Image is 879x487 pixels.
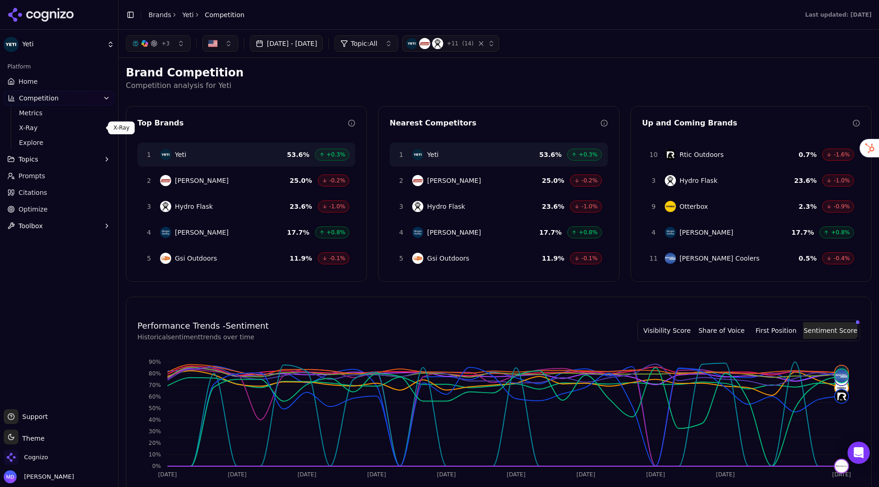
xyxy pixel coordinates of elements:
[175,176,229,185] span: [PERSON_NAME]
[642,118,853,129] div: Up and Coming Brands
[427,228,481,237] span: [PERSON_NAME]
[648,228,659,237] span: 4
[396,176,407,185] span: 2
[4,470,17,483] img: Melissa Dowd
[582,177,598,184] span: -0.2%
[799,150,817,159] span: 0.7 %
[143,228,155,237] span: 4
[160,175,171,186] img: Coleman
[432,38,443,49] img: Hydro Flask
[835,369,848,382] img: engel coolers
[160,227,171,238] img: Stanley
[576,471,595,478] tspan: [DATE]
[149,393,161,400] tspan: 60%
[665,201,676,212] img: Otterbox
[792,228,814,237] span: 17.7 %
[412,149,423,160] img: Yeti
[149,417,161,423] tspan: 40%
[646,471,665,478] tspan: [DATE]
[149,382,161,388] tspan: 70%
[4,74,114,89] a: Home
[462,40,474,47] span: ( 14 )
[579,151,598,158] span: +0.3%
[680,228,733,237] span: [PERSON_NAME]
[19,155,38,164] span: Topics
[396,150,407,159] span: 1
[4,91,114,106] button: Competition
[287,150,310,159] span: 53.6 %
[406,38,417,49] img: Yeti
[19,412,48,421] span: Support
[4,202,114,217] a: Optimize
[835,460,848,473] img: pelican products
[143,202,155,211] span: 3
[329,203,346,210] span: -1.0%
[143,150,155,159] span: 1
[680,202,708,211] span: Otterbox
[149,440,161,446] tspan: 20%
[160,253,171,264] img: Gsi Outdoors
[805,11,872,19] div: Last updated: [DATE]
[437,471,456,478] tspan: [DATE]
[648,202,659,211] span: 9
[351,39,377,48] span: Topic: All
[208,39,217,48] img: US
[137,319,269,332] h4: Performance Trends - Sentiment
[799,202,817,211] span: 2.3 %
[447,40,458,47] span: + 11
[161,40,170,47] span: + 3
[327,151,346,158] span: +0.3%
[4,59,114,74] div: Platform
[799,254,817,263] span: 0.5 %
[427,202,465,211] span: Hydro Flask
[290,254,312,263] span: 11.9 %
[22,40,103,49] span: Yeti
[152,463,161,469] tspan: 0%
[539,228,562,237] span: 17.7 %
[542,176,564,185] span: 25.0 %
[137,332,269,342] p: Historical sentiment trends over time
[665,149,676,160] img: Rtic Outdoors
[396,202,407,211] span: 3
[329,177,346,184] span: -0.2%
[412,227,423,238] img: Stanley
[228,471,247,478] tspan: [DATE]
[175,202,213,211] span: Hydro Flask
[835,390,848,403] img: rtic outdoors
[205,10,245,19] span: Competition
[19,188,47,197] span: Citations
[149,10,244,19] nav: breadcrumb
[4,450,19,465] img: Cognizo
[143,254,155,263] span: 5
[175,254,217,263] span: Gsi Outdoors
[665,175,676,186] img: Hydro Flask
[19,94,59,103] span: Competition
[182,10,194,19] a: Yeti
[160,201,171,212] img: Hydro Flask
[680,150,724,159] span: Rtic Outdoors
[542,254,564,263] span: 11.9 %
[716,471,735,478] tspan: [DATE]
[390,118,600,129] div: Nearest Competitors
[665,227,676,238] img: Stanley
[665,253,676,264] img: Engel Coolers
[19,123,99,132] span: X-Ray
[648,150,659,159] span: 10
[149,405,161,412] tspan: 50%
[680,176,718,185] span: Hydro Flask
[149,11,171,19] a: Brands
[297,471,316,478] tspan: [DATE]
[15,136,103,149] a: Explore
[19,108,99,118] span: Metrics
[507,471,526,478] tspan: [DATE]
[582,255,598,262] span: -0.1%
[126,65,872,80] h2: Brand Competition
[648,176,659,185] span: 3
[834,255,850,262] span: -0.4%
[648,254,659,263] span: 11
[149,451,161,458] tspan: 10%
[24,453,48,462] span: Cognizo
[640,322,694,339] button: Visibility Score
[831,229,850,236] span: +0.8%
[427,150,439,159] span: Yeti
